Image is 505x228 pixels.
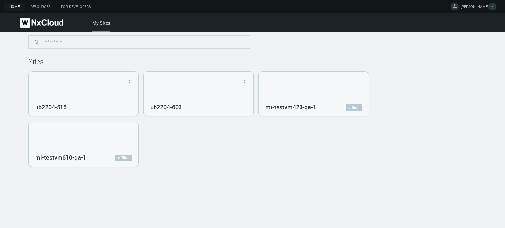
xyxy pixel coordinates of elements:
a: Home [4,3,25,11]
a: Resources [25,3,56,11]
nx-search-highlight: mi-testvm420-qa-1 [265,103,316,111]
a: For Developers [56,3,96,11]
img: Nx Cloud logo [20,18,63,28]
span: Sites [28,57,44,66]
a: offline [115,155,132,161]
nx-search-highlight: ub2204-515 [35,103,67,111]
span: [PERSON_NAME] [461,4,489,11]
a: offline [346,104,362,111]
nx-search-highlight: mi-testvm610-qa-1 [35,154,86,161]
nx-search-highlight: ub2204-603 [150,103,182,111]
div: My Sites [92,19,110,32]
